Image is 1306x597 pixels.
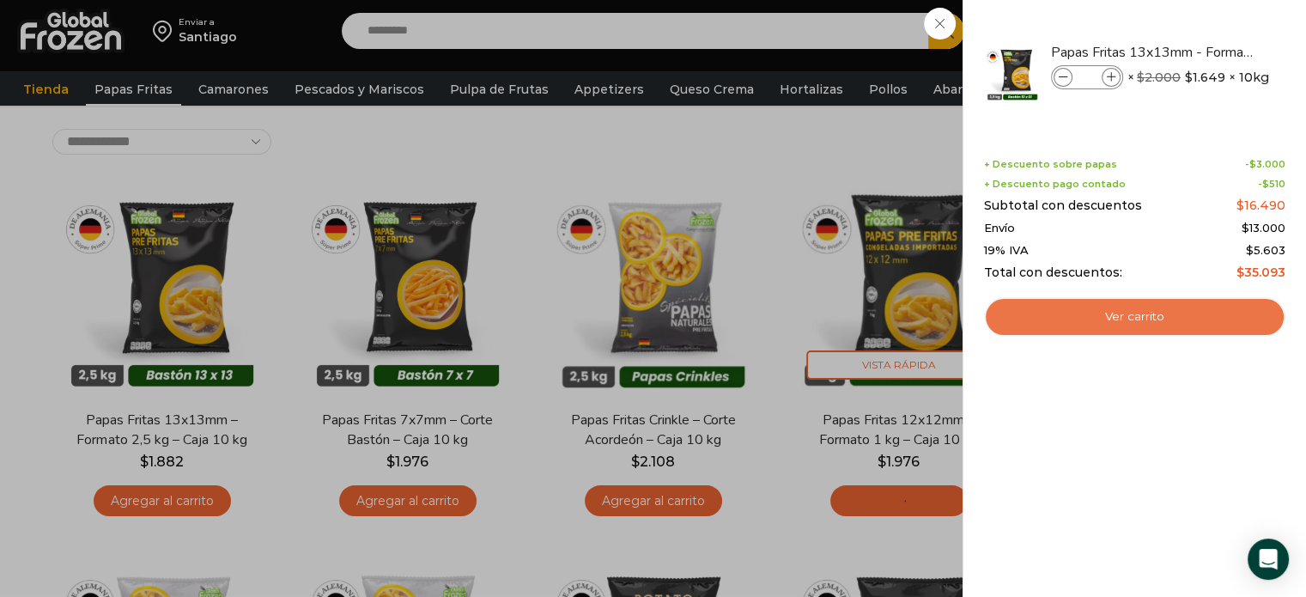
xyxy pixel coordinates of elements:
[1137,70,1181,85] bdi: 2.000
[984,198,1142,213] span: Subtotal con descuentos
[1185,69,1225,86] bdi: 1.649
[1258,179,1285,190] span: -
[984,222,1015,235] span: Envío
[984,159,1117,170] span: + Descuento sobre papas
[1051,43,1255,62] a: Papas Fritas 13x13mm - Formato 2,5 kg - Caja 10 kg
[984,244,1029,258] span: 19% IVA
[1074,68,1100,87] input: Product quantity
[1236,198,1244,213] span: $
[1245,159,1285,170] span: -
[984,297,1285,337] a: Ver carrito
[984,265,1122,280] span: Total con descuentos:
[1248,539,1289,580] div: Open Intercom Messenger
[1249,158,1285,170] bdi: 3.000
[1262,178,1285,190] bdi: 510
[1137,70,1145,85] span: $
[1246,243,1285,257] span: 5.603
[1127,65,1269,89] span: × × 10kg
[1236,265,1244,280] span: $
[1249,158,1256,170] span: $
[1236,265,1285,280] bdi: 35.093
[1242,221,1249,235] span: $
[1262,178,1269,190] span: $
[1236,198,1285,213] bdi: 16.490
[1246,243,1254,257] span: $
[1242,221,1285,235] bdi: 13.000
[1185,69,1193,86] span: $
[984,179,1126,190] span: + Descuento pago contado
